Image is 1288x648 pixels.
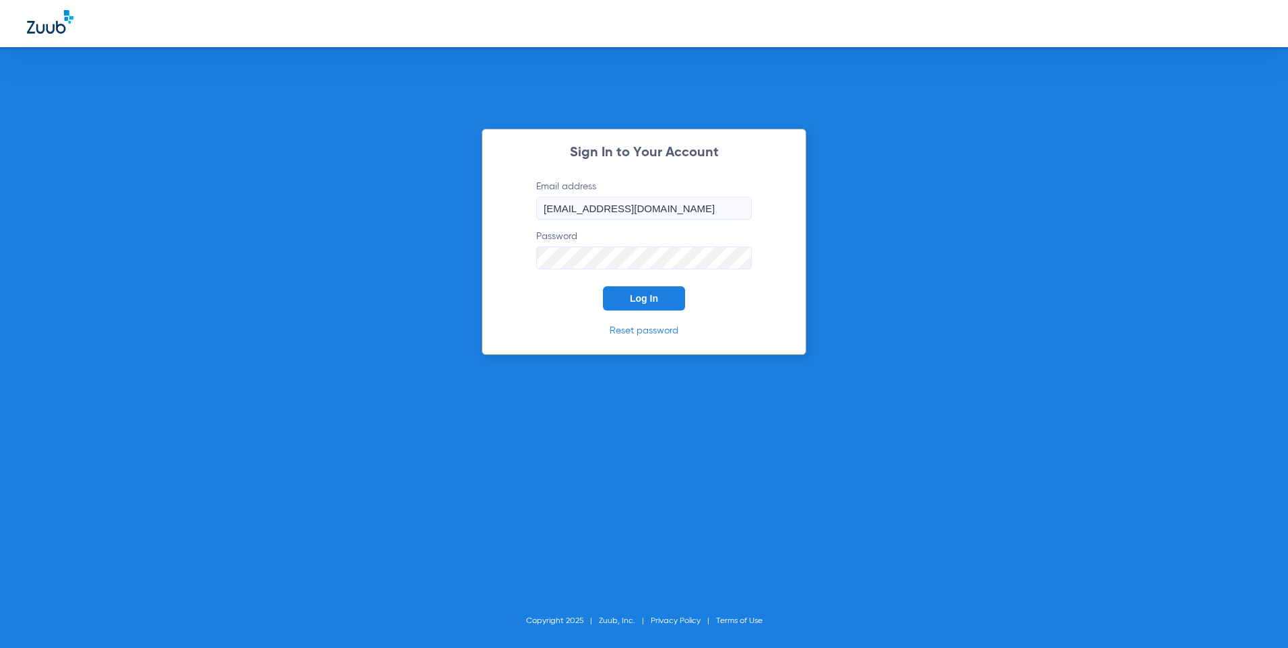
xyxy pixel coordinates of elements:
[610,326,678,335] a: Reset password
[27,10,73,34] img: Zuub Logo
[526,614,599,628] li: Copyright 2025
[651,617,701,625] a: Privacy Policy
[536,230,752,269] label: Password
[1221,583,1288,648] iframe: Chat Widget
[536,180,752,220] label: Email address
[536,247,752,269] input: Password
[599,614,651,628] li: Zuub, Inc.
[716,617,763,625] a: Terms of Use
[516,146,772,160] h2: Sign In to Your Account
[630,293,658,304] span: Log In
[536,197,752,220] input: Email address
[603,286,685,311] button: Log In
